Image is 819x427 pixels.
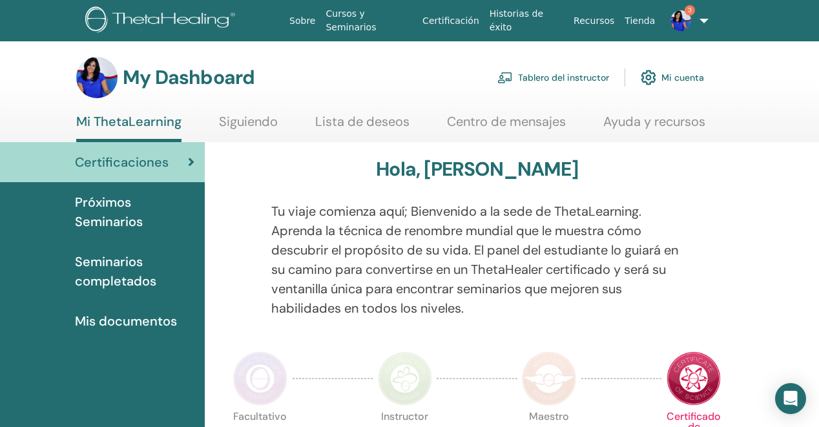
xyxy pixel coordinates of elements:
[75,152,169,172] span: Certificaciones
[271,202,683,318] p: Tu viaje comienza aquí; Bienvenido a la sede de ThetaLearning. Aprenda la técnica de renombre mun...
[123,66,254,89] h3: My Dashboard
[667,351,721,406] img: Certificate of Science
[85,6,240,36] img: logo.png
[75,311,177,331] span: Mis documentos
[568,9,619,33] a: Recursos
[76,57,118,98] img: default.jpg
[75,252,194,291] span: Seminarios completados
[284,9,320,33] a: Sobre
[233,351,287,406] img: Practitioner
[641,63,704,92] a: Mi cuenta
[447,114,566,139] a: Centro de mensajes
[685,5,695,16] span: 3
[378,351,432,406] img: Instructor
[670,10,691,31] img: default.jpg
[76,114,181,142] a: Mi ThetaLearning
[315,114,409,139] a: Lista de deseos
[219,114,278,139] a: Siguiendo
[376,158,578,181] h3: Hola, [PERSON_NAME]
[522,351,576,406] img: Master
[619,9,660,33] a: Tienda
[484,2,568,39] a: Historias de éxito
[641,67,656,89] img: cog.svg
[497,63,609,92] a: Tablero del instructor
[417,9,484,33] a: Certificación
[320,2,417,39] a: Cursos y Seminarios
[603,114,705,139] a: Ayuda y recursos
[497,72,513,83] img: chalkboard-teacher.svg
[775,383,806,414] div: Open Intercom Messenger
[75,193,194,231] span: Próximos Seminarios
